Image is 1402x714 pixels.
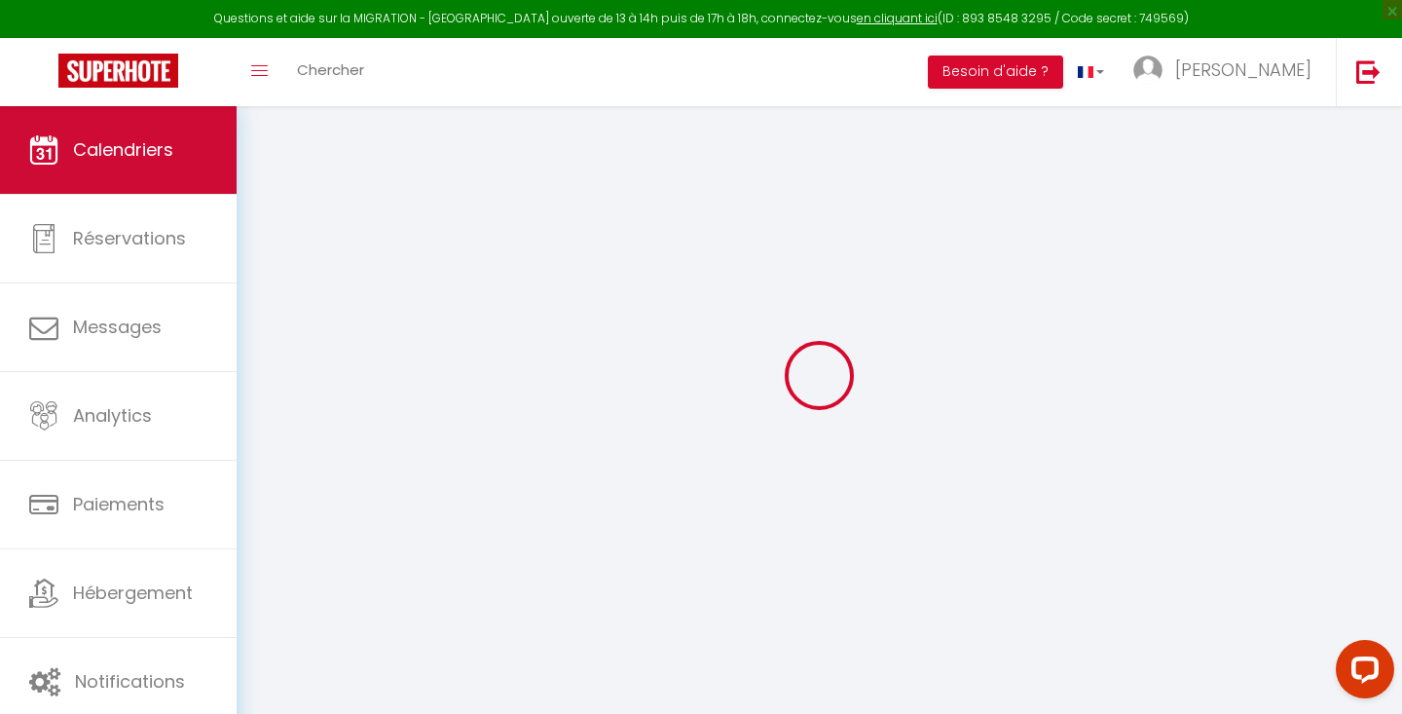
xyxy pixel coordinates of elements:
[75,669,185,694] span: Notifications
[73,226,186,250] span: Réservations
[73,581,193,605] span: Hébergement
[857,10,938,26] a: en cliquant ici
[73,315,162,339] span: Messages
[928,56,1063,89] button: Besoin d'aide ?
[1175,57,1311,82] span: [PERSON_NAME]
[73,403,152,428] span: Analytics
[1133,56,1162,85] img: ...
[1119,38,1336,106] a: ... [PERSON_NAME]
[297,59,364,80] span: Chercher
[73,137,173,162] span: Calendriers
[1320,632,1402,714] iframe: LiveChat chat widget
[1356,59,1381,84] img: logout
[58,54,178,88] img: Super Booking
[282,38,379,106] a: Chercher
[73,492,165,516] span: Paiements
